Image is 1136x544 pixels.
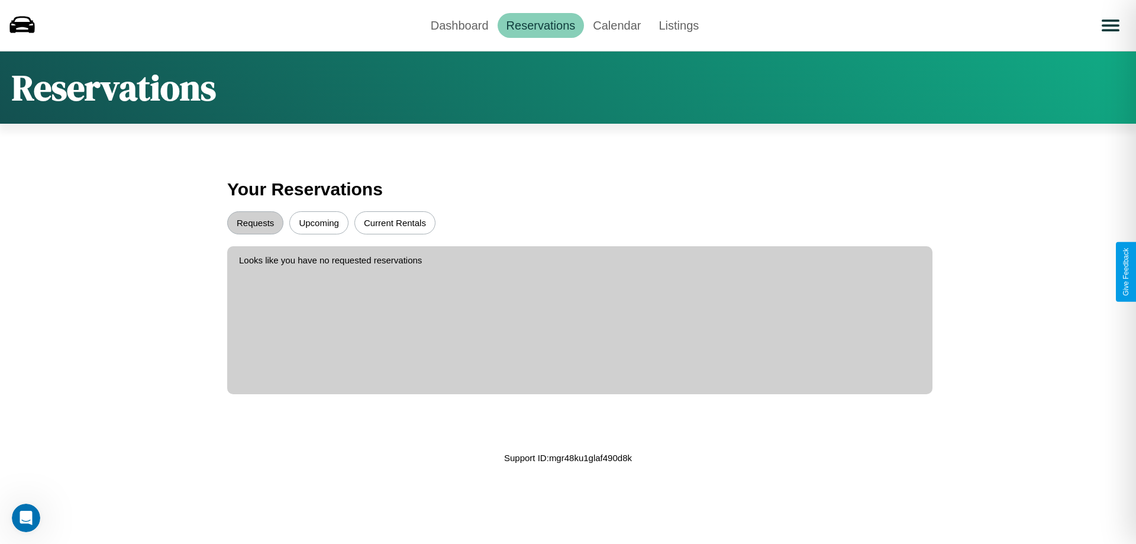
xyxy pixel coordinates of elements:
[1094,9,1127,42] button: Open menu
[227,211,283,234] button: Requests
[584,13,650,38] a: Calendar
[12,504,40,532] iframe: Intercom live chat
[504,450,632,466] p: Support ID: mgr48ku1glaf490d8k
[354,211,435,234] button: Current Rentals
[227,173,909,205] h3: Your Reservations
[422,13,498,38] a: Dashboard
[239,252,921,268] p: Looks like you have no requested reservations
[12,63,216,112] h1: Reservations
[1122,248,1130,296] div: Give Feedback
[289,211,348,234] button: Upcoming
[650,13,708,38] a: Listings
[498,13,585,38] a: Reservations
